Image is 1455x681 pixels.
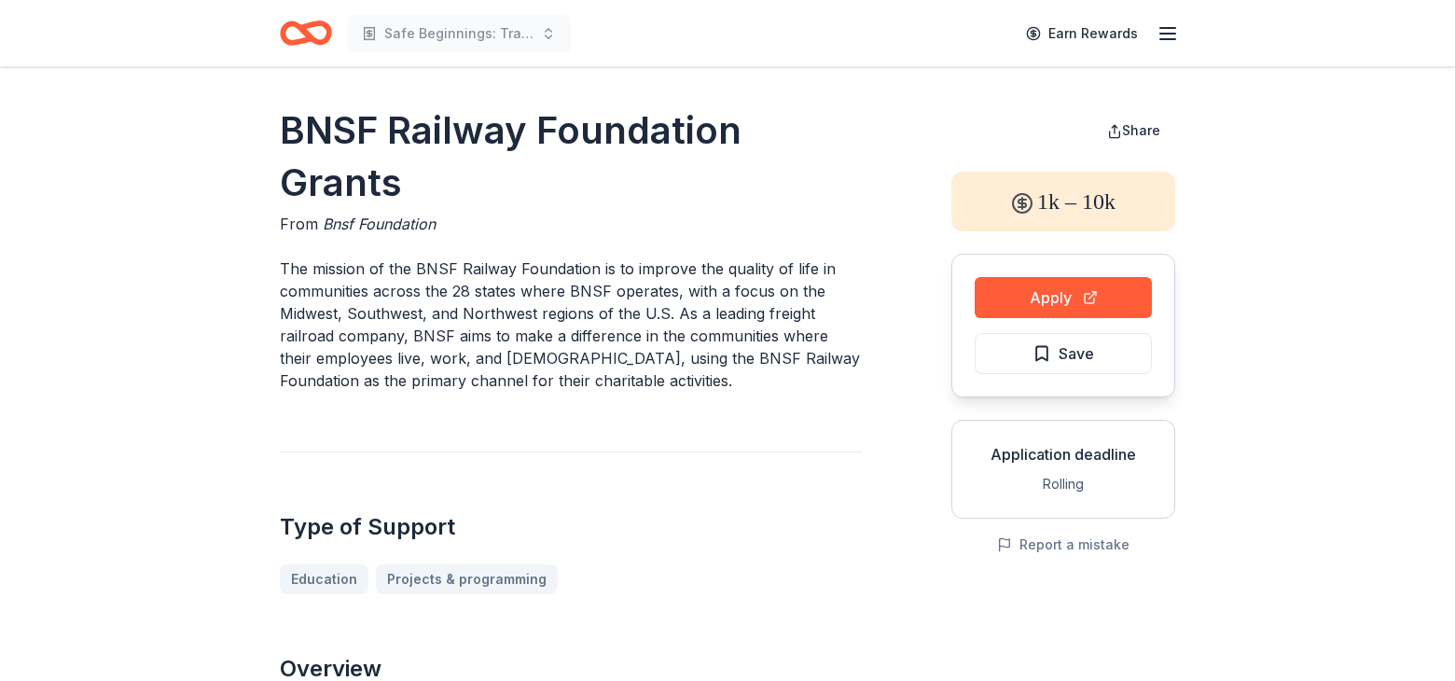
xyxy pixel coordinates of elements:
button: Save [975,333,1152,374]
a: Projects & programming [376,564,558,594]
span: Bnsf Foundation [323,215,436,233]
span: Share [1122,122,1160,138]
div: Application deadline [967,443,1159,466]
button: Apply [975,277,1152,318]
h1: BNSF Railway Foundation Grants [280,104,862,209]
div: From [280,213,862,235]
button: Share [1092,112,1175,149]
button: Safe Beginnings: Trauma-Informed Entry and Support for [PERSON_NAME] Children and Families [347,15,571,52]
a: Home [280,11,332,55]
h2: Type of Support [280,512,862,542]
span: Save [1059,341,1094,366]
div: Rolling [967,473,1159,495]
a: Earn Rewards [1015,17,1149,50]
span: Safe Beginnings: Trauma-Informed Entry and Support for [PERSON_NAME] Children and Families [384,22,533,45]
div: 1k – 10k [951,172,1175,231]
a: Education [280,564,368,594]
button: Report a mistake [997,534,1129,556]
p: The mission of the BNSF Railway Foundation is to improve the quality of life in communities acros... [280,257,862,392]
